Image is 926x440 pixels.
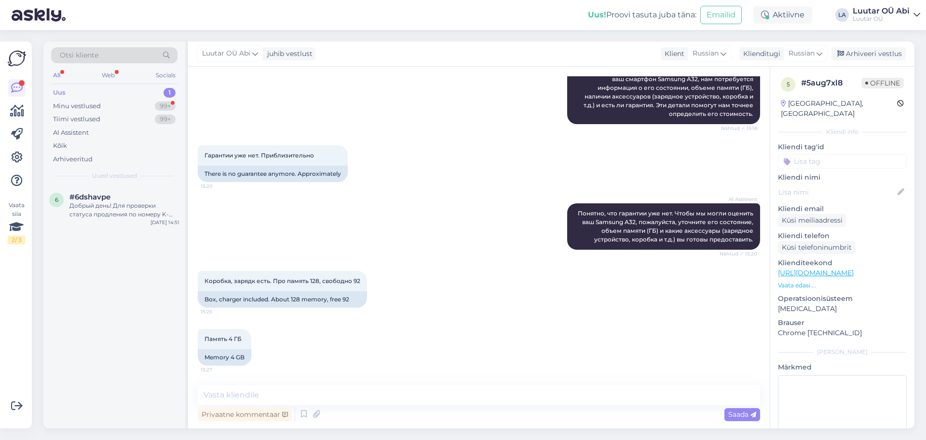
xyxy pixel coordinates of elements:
[700,6,742,24] button: Emailid
[92,171,137,180] span: Uued vestlused
[778,258,907,268] p: Klienditeekond
[739,49,780,59] div: Klienditugi
[55,196,58,203] span: 6
[588,9,696,21] div: Proovi tasuta juba täna:
[853,7,920,23] a: Luutar OÜ AbiLuutar OÜ
[53,101,101,111] div: Minu vestlused
[753,6,812,24] div: Aktiivne
[778,204,907,214] p: Kliendi email
[53,128,89,138] div: AI Assistent
[831,47,906,60] div: Arhiveeri vestlus
[778,328,907,338] p: Chrome [TECHNICAL_ID]
[578,210,755,243] span: Понятно, что гарантии уже нет. Чтобы мы могли оценить ваш Samsung A32, пожалуйста, уточните его с...
[778,187,896,198] input: Lisa nimi
[198,166,348,182] div: There is no guarantee anymore. Approximately
[150,219,179,226] div: [DATE] 14:51
[60,50,98,60] span: Otsi kliente
[100,69,117,82] div: Web
[778,128,907,136] div: Kliendi info
[69,193,110,201] span: #6dshavpe
[778,231,907,241] p: Kliendi telefon
[778,294,907,304] p: Operatsioonisüsteem
[853,15,910,23] div: Luutar OÜ
[721,196,757,203] span: AI Assistent
[53,155,93,164] div: Arhiveeritud
[201,183,237,190] span: 15:20
[778,348,907,356] div: [PERSON_NAME]
[789,48,815,59] span: Russian
[781,99,897,119] div: [GEOGRAPHIC_DATA], [GEOGRAPHIC_DATA]
[202,48,250,59] span: Luutar OÜ Abi
[778,142,907,152] p: Kliendi tag'id
[154,69,177,82] div: Socials
[801,77,861,89] div: # 5aug7xl8
[835,8,849,22] div: LA
[8,49,26,68] img: Askly Logo
[661,49,684,59] div: Klient
[204,152,314,159] span: Гарантии уже нет. Приблизительно
[263,49,313,59] div: juhib vestlust
[155,101,176,111] div: 99+
[198,349,251,366] div: Memory 4 GB
[53,141,67,151] div: Kõik
[588,10,606,19] b: Uus!
[53,88,66,98] div: Uus
[204,277,360,284] span: Коробка, зарядк есть. Про память 128, свободно 92
[53,114,100,124] div: Tiimi vestlused
[8,201,25,244] div: Vaata siia
[198,408,292,421] div: Privaatne kommentaar
[204,335,242,342] span: Память 4 ГБ
[201,366,237,373] span: 15:27
[778,172,907,183] p: Kliendi nimi
[201,308,237,315] span: 15:25
[728,410,756,419] span: Saada
[778,304,907,314] p: [MEDICAL_DATA]
[198,291,367,308] div: Box, charger included. About 128 memory, free 92
[155,114,176,124] div: 99+
[693,48,719,59] span: Russian
[778,318,907,328] p: Brauser
[720,250,757,257] span: Nähtud ✓ 15:20
[778,241,856,254] div: Küsi telefoninumbrit
[778,214,846,227] div: Küsi meiliaadressi
[51,69,62,82] div: All
[778,281,907,290] p: Vaata edasi ...
[787,81,790,88] span: 5
[778,269,854,277] a: [URL][DOMAIN_NAME]
[853,7,910,15] div: Luutar OÜ Abi
[163,88,176,98] div: 1
[8,236,25,244] div: 2 / 3
[69,201,179,219] div: Добрый день! Для проверки статуса продления по номеру K-19247 мне потребуется помощь коллеги, так...
[778,362,907,372] p: Märkmed
[861,78,904,88] span: Offline
[721,125,757,132] span: Nähtud ✓ 15:18
[778,154,907,169] input: Lisa tag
